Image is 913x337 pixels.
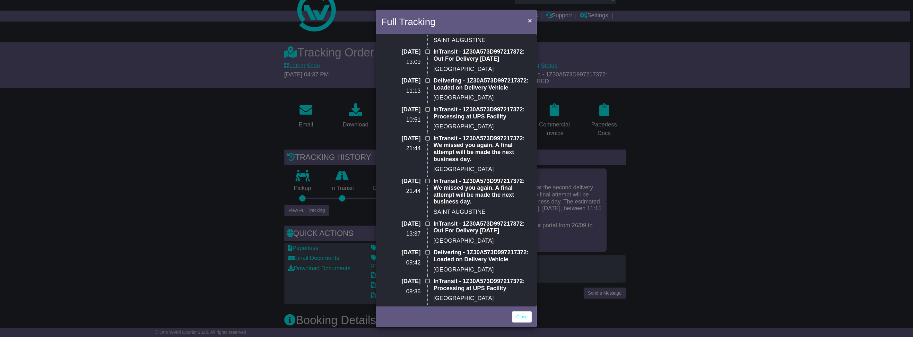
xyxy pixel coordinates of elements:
[381,135,421,142] p: [DATE]
[525,14,535,27] button: Close
[433,249,532,263] p: Delivering - 1Z30A573D997217372: Loaded on Delivery Vehicle
[381,230,421,238] p: 13:37
[528,17,532,24] span: ×
[433,94,532,101] p: [GEOGRAPHIC_DATA]
[381,14,436,29] h4: Full Tracking
[433,238,532,245] p: [GEOGRAPHIC_DATA]
[433,178,532,205] p: InTransit - 1Z30A573D997217372: We missed you again. A final attempt will be made the next busine...
[512,311,532,323] a: Close
[433,77,532,91] p: Delivering - 1Z30A573D997217372: Loaded on Delivery Vehicle
[381,178,421,185] p: [DATE]
[381,188,421,195] p: 21:44
[381,259,421,266] p: 09:42
[433,37,532,44] p: SAINT AUGUSTINE
[433,48,532,62] p: InTransit - 1Z30A573D997217372: Out For Delivery [DATE]
[381,288,421,295] p: 09:36
[381,249,421,256] p: [DATE]
[381,117,421,124] p: 10:51
[433,220,532,234] p: InTransit - 1Z30A573D997217372: Out For Delivery [DATE]
[433,166,532,173] p: [GEOGRAPHIC_DATA]
[433,66,532,73] p: [GEOGRAPHIC_DATA]
[381,48,421,56] p: [DATE]
[381,77,421,84] p: [DATE]
[381,220,421,228] p: [DATE]
[433,135,532,163] p: InTransit - 1Z30A573D997217372: We missed you again. A final attempt will be made the next busine...
[433,106,532,120] p: InTransit - 1Z30A573D997217372: Processing at UPS Facility
[433,266,532,273] p: [GEOGRAPHIC_DATA]
[381,106,421,113] p: [DATE]
[381,88,421,95] p: 11:13
[433,123,532,130] p: [GEOGRAPHIC_DATA]
[433,295,532,302] p: [GEOGRAPHIC_DATA]
[433,209,532,216] p: SAINT AUGUSTINE
[381,145,421,152] p: 21:44
[381,59,421,66] p: 13:09
[433,278,532,292] p: InTransit - 1Z30A573D997217372: Processing at UPS Facility
[381,278,421,285] p: [DATE]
